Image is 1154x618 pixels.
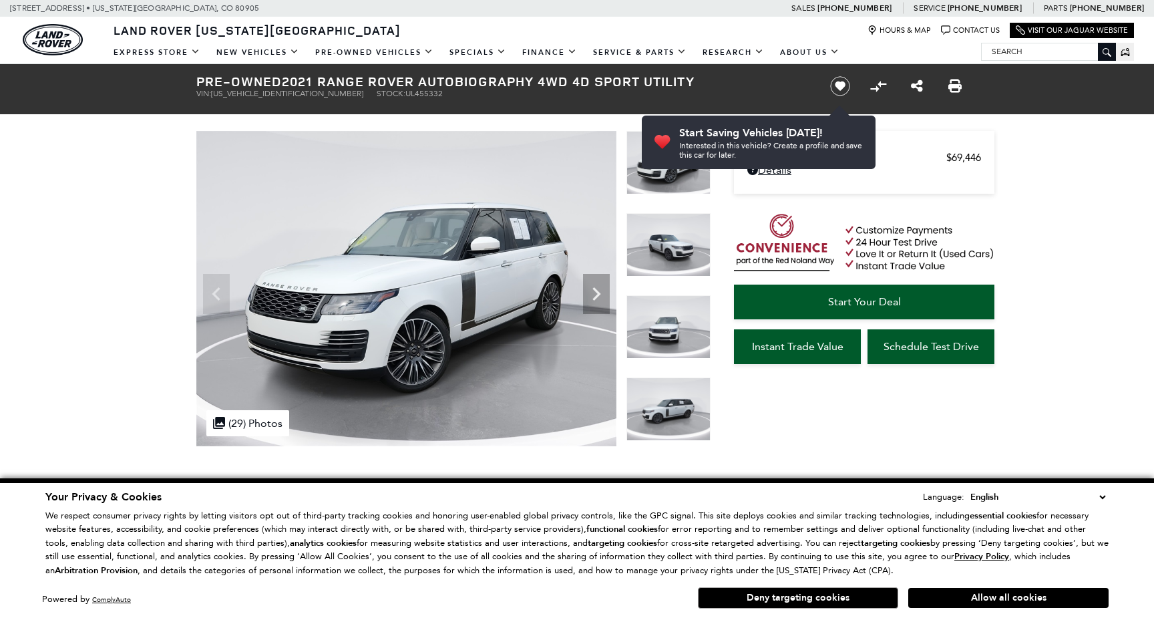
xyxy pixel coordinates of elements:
[441,41,514,64] a: Specials
[982,43,1115,59] input: Search
[1016,25,1128,35] a: Visit Our Jaguar Website
[208,41,307,64] a: New Vehicles
[626,131,711,194] img: Used 2021 Fuji White Land Rover Autobiography image 1
[1070,3,1144,13] a: [PHONE_NUMBER]
[954,551,1009,563] u: Privacy Policy
[585,41,695,64] a: Service & Parts
[908,588,1109,608] button: Allow all cookies
[914,3,945,13] span: Service
[196,74,807,89] h1: 2021 Range Rover Autobiography 4WD 4D Sport Utility
[106,41,208,64] a: EXPRESS STORE
[588,537,657,549] strong: targeting cookies
[734,285,994,319] a: Start Your Deal
[23,24,83,55] img: Land Rover
[290,537,357,549] strong: analytics cookies
[734,329,861,364] a: Instant Trade Value
[828,295,901,308] span: Start Your Deal
[514,41,585,64] a: Finance
[196,89,211,98] span: VIN:
[626,213,711,277] img: Used 2021 Fuji White Land Rover Autobiography image 2
[868,25,931,35] a: Hours & Map
[747,152,946,164] span: Retailer Selling Price
[55,565,138,577] strong: Arbitration Provision
[923,492,964,501] div: Language:
[948,78,962,94] a: Print this Pre-Owned 2021 Range Rover Autobiography 4WD 4D Sport Utility
[941,25,1000,35] a: Contact Us
[817,3,892,13] a: [PHONE_NUMBER]
[868,76,888,96] button: Compare vehicle
[911,78,923,94] a: Share this Pre-Owned 2021 Range Rover Autobiography 4WD 4D Sport Utility
[10,3,259,13] a: [STREET_ADDRESS] • [US_STATE][GEOGRAPHIC_DATA], CO 80905
[861,537,930,549] strong: targeting cookies
[967,490,1109,504] select: Language Select
[626,295,711,359] img: Used 2021 Fuji White Land Rover Autobiography image 3
[948,3,1022,13] a: [PHONE_NUMBER]
[1044,3,1068,13] span: Parts
[42,595,131,604] div: Powered by
[772,41,847,64] a: About Us
[868,329,994,364] a: Schedule Test Drive
[791,3,815,13] span: Sales
[583,274,610,314] div: Next
[747,152,981,164] a: Retailer Selling Price $69,446
[106,22,409,38] a: Land Rover [US_STATE][GEOGRAPHIC_DATA]
[377,89,405,98] span: Stock:
[747,164,981,176] a: Details
[45,490,162,504] span: Your Privacy & Cookies
[45,509,1109,578] p: We respect consumer privacy rights by letting visitors opt out of third-party tracking cookies an...
[206,410,289,436] div: (29) Photos
[405,89,443,98] span: UL455332
[196,72,282,90] strong: Pre-Owned
[695,41,772,64] a: Research
[825,75,855,97] button: Save vehicle
[196,131,616,446] img: Used 2021 Fuji White Land Rover Autobiography image 1
[970,510,1036,522] strong: essential cookies
[586,523,658,535] strong: functional cookies
[307,41,441,64] a: Pre-Owned Vehicles
[114,22,401,38] span: Land Rover [US_STATE][GEOGRAPHIC_DATA]
[211,89,363,98] span: [US_VEHICLE_IDENTIFICATION_NUMBER]
[884,340,979,353] span: Schedule Test Drive
[23,24,83,55] a: land-rover
[92,595,131,604] a: ComplyAuto
[946,152,981,164] span: $69,446
[698,587,898,609] button: Deny targeting cookies
[626,377,711,441] img: Used 2021 Fuji White Land Rover Autobiography image 4
[752,340,843,353] span: Instant Trade Value
[106,41,847,64] nav: Main Navigation
[954,551,1009,561] a: Privacy Policy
